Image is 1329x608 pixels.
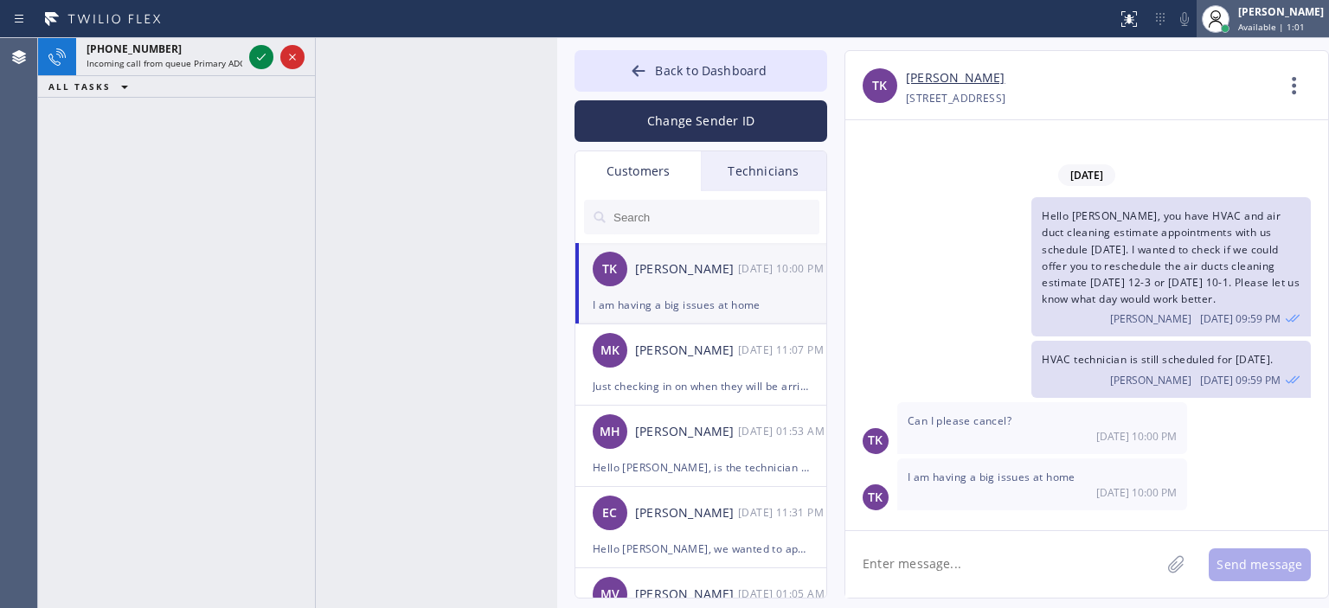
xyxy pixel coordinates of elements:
div: Customers [575,151,701,191]
span: Hello [PERSON_NAME], you have HVAC and air duct cleaning estimate appointments with us schedule [... [1042,208,1300,306]
button: Change Sender ID [575,100,827,142]
div: Just checking in on when they will be arriving. [593,376,809,396]
div: I am having a big issues at home [593,295,809,315]
span: EC [602,503,617,523]
div: 09/01/2025 9:59 AM [1031,197,1311,336]
span: TK [868,431,883,451]
span: I am having a big issues at home [908,470,1075,484]
button: Send message [1209,548,1311,581]
span: TK [602,259,617,279]
span: ALL TASKS [48,80,111,93]
span: [PHONE_NUMBER] [87,42,182,56]
span: [PERSON_NAME] [1110,311,1191,326]
span: Back to Dashboard [655,62,767,79]
div: Technicians [701,151,826,191]
button: Accept [249,45,273,69]
div: [PERSON_NAME] [635,341,738,361]
span: Available | 1:01 [1238,21,1305,33]
div: 08/29/2025 9:31 AM [738,502,828,522]
span: TK [872,76,887,96]
span: [DATE] 10:00 PM [1096,485,1177,500]
div: 09/01/2025 9:59 AM [1031,341,1311,397]
div: [PERSON_NAME] [635,585,738,605]
span: [DATE] 09:59 PM [1200,311,1281,326]
button: Mute [1172,7,1197,31]
span: [PERSON_NAME] [1110,373,1191,387]
div: [PERSON_NAME] [635,422,738,442]
button: Back to Dashboard [575,50,827,92]
span: TK [868,488,883,508]
a: [PERSON_NAME] [906,68,1005,88]
div: Hello [PERSON_NAME], is the technician on his way? [593,458,809,477]
div: 08/28/2025 9:05 AM [738,584,828,604]
span: HVAC technician is still scheduled for [DATE]. [1042,352,1273,367]
div: 09/01/2025 9:00 AM [897,458,1187,510]
div: 09/01/2025 9:00 AM [738,259,828,278]
div: 08/30/2025 9:07 AM [738,340,828,360]
span: MK [600,341,620,361]
div: [PERSON_NAME] [1238,4,1324,19]
span: [DATE] [1058,164,1115,186]
div: [PERSON_NAME] [635,503,738,523]
span: Can I please cancel? [908,413,1011,428]
div: 08/29/2025 9:53 AM [738,421,828,441]
div: Hello [PERSON_NAME], we wanted to apologize and see if we could offer you to reschedule our servi... [593,539,809,559]
span: MV [600,585,620,605]
div: [PERSON_NAME] [635,259,738,279]
input: Search [612,200,819,234]
span: [DATE] 09:59 PM [1200,373,1281,387]
div: 09/01/2025 9:00 AM [897,402,1187,454]
div: [STREET_ADDRESS] [906,88,1005,108]
span: Incoming call from queue Primary ADC [87,57,245,69]
button: Reject [280,45,305,69]
span: MH [600,422,620,442]
button: ALL TASKS [38,76,145,97]
span: [DATE] 10:00 PM [1096,429,1177,444]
